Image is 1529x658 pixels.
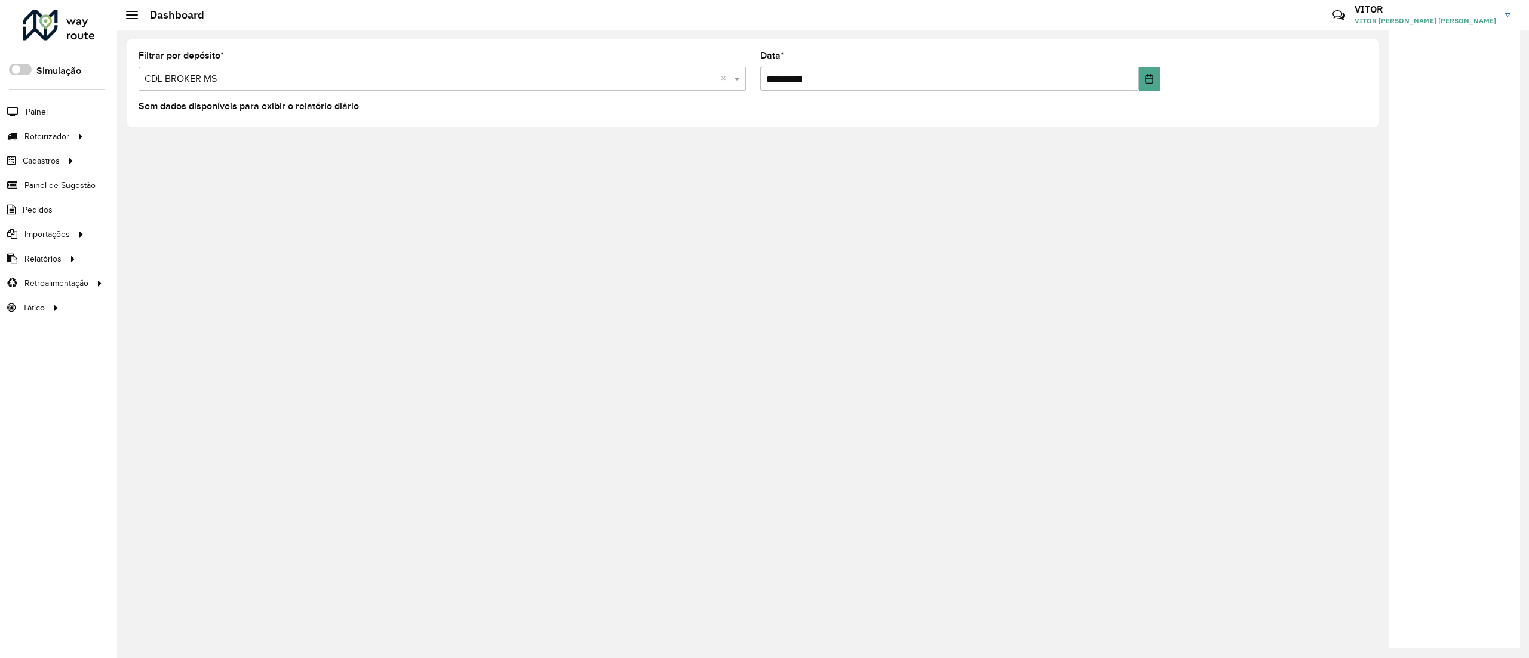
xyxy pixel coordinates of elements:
[24,277,88,290] span: Retroalimentação
[721,72,731,86] span: Clear all
[23,204,53,216] span: Pedidos
[139,99,359,113] label: Sem dados disponíveis para exibir o relatório diário
[1355,16,1496,26] span: VITOR [PERSON_NAME] [PERSON_NAME]
[139,48,224,63] label: Filtrar por depósito
[24,228,70,241] span: Importações
[36,64,81,78] label: Simulação
[138,8,204,21] h2: Dashboard
[1355,4,1496,15] h3: VITOR
[23,155,60,167] span: Cadastros
[760,48,784,63] label: Data
[24,130,69,143] span: Roteirizador
[1326,2,1352,28] a: Contato Rápido
[26,106,48,118] span: Painel
[24,253,62,265] span: Relatórios
[24,179,96,192] span: Painel de Sugestão
[1139,67,1160,91] button: Choose Date
[23,302,45,314] span: Tático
